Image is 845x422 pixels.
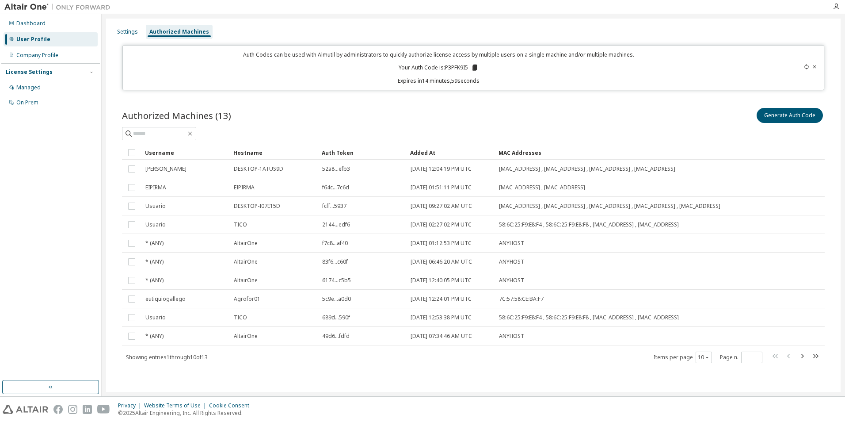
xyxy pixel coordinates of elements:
span: 689d...590f [322,314,350,321]
div: License Settings [6,69,53,76]
span: fcff...5937 [322,203,346,210]
span: ANYHOST [499,277,524,284]
div: Settings [117,28,138,35]
span: AltairOne [234,240,258,247]
span: [DATE] 02:27:02 PM UTC [411,221,472,228]
span: 52a8...efb3 [322,165,350,173]
div: On Prem [16,99,38,106]
p: Expires in 14 minutes, 59 seconds [128,77,750,84]
div: Auth Token [322,146,403,160]
span: Showing entries 1 through 10 of 13 [126,353,208,361]
span: AltairOne [234,277,258,284]
span: 49d6...fdfd [322,333,350,340]
span: Usuario [145,203,166,210]
span: TICO [234,221,247,228]
div: Privacy [118,402,144,409]
div: MAC Addresses [499,146,727,160]
span: Usuario [145,314,166,321]
img: linkedin.svg [83,405,92,414]
span: [MAC_ADDRESS] , [MAC_ADDRESS] , [MAC_ADDRESS] , [MAC_ADDRESS] , [MAC_ADDRESS] [499,203,720,210]
span: [DATE] 12:40:05 PM UTC [411,277,472,284]
span: ANYHOST [499,333,524,340]
div: Dashboard [16,20,46,27]
span: 5c9e...a0d0 [322,295,351,303]
span: EIPIRMA [145,184,166,191]
div: Authorized Machines [149,28,209,35]
span: EIPIRMA [234,184,255,191]
span: [MAC_ADDRESS] , [MAC_ADDRESS] [499,184,585,191]
div: User Profile [16,36,50,43]
span: [MAC_ADDRESS] , [MAC_ADDRESS] , [MAC_ADDRESS] , [MAC_ADDRESS] [499,165,675,173]
div: Managed [16,84,41,91]
span: Authorized Machines (13) [122,109,231,122]
span: DESKTOP-I07E15D [234,203,280,210]
span: [DATE] 12:53:38 PM UTC [411,314,472,321]
img: altair_logo.svg [3,405,48,414]
div: Company Profile [16,52,58,59]
span: 58:6C:25:F9:E8:F4 , 58:6C:25:F9:E8:F8 , [MAC_ADDRESS] , [MAC_ADDRESS] [499,314,679,321]
div: Website Terms of Use [144,402,209,409]
span: [DATE] 12:24:01 PM UTC [411,295,472,303]
span: 6174...c5b5 [322,277,351,284]
span: Agrofor01 [234,295,260,303]
p: Auth Codes can be used with Almutil by administrators to quickly authorize license access by mult... [128,51,750,58]
div: Cookie Consent [209,402,255,409]
span: 2144...edf6 [322,221,350,228]
span: [PERSON_NAME] [145,165,187,173]
button: 10 [698,354,710,361]
span: TICO [234,314,247,321]
span: ANYHOST [499,258,524,265]
span: * (ANY) [145,333,164,340]
img: instagram.svg [68,405,77,414]
span: * (ANY) [145,258,164,265]
span: eutiquiogallego [145,295,186,303]
span: DESKTOP-1ATUS9D [234,165,283,173]
div: Added At [410,146,491,160]
span: * (ANY) [145,277,164,284]
span: [DATE] 01:12:53 PM UTC [411,240,472,247]
span: f64c...7c6d [322,184,349,191]
p: © 2025 Altair Engineering, Inc. All Rights Reserved. [118,409,255,417]
span: 58:6C:25:F9:E8:F4 , 58:6C:25:F9:E8:F8 , [MAC_ADDRESS] , [MAC_ADDRESS] [499,221,679,228]
span: AltairOne [234,333,258,340]
span: Usuario [145,221,166,228]
span: 83f6...c60f [322,258,348,265]
button: Generate Auth Code [757,108,823,123]
span: [DATE] 09:27:02 AM UTC [411,203,472,210]
span: [DATE] 06:46:20 AM UTC [411,258,472,265]
img: youtube.svg [97,405,110,414]
span: * (ANY) [145,240,164,247]
div: Username [145,146,226,160]
p: Your Auth Code is: P3PFK9I5 [399,64,479,72]
div: Hostname [233,146,315,160]
span: AltairOne [234,258,258,265]
span: f7c8...af40 [322,240,348,247]
img: Altair One [4,3,115,12]
span: Page n. [720,352,762,363]
span: [DATE] 07:34:46 AM UTC [411,333,472,340]
img: facebook.svg [53,405,63,414]
span: Items per page [654,352,712,363]
span: 7C:57:58:CE:BA:F7 [499,295,544,303]
span: [DATE] 01:51:11 PM UTC [411,184,472,191]
span: ANYHOST [499,240,524,247]
span: [DATE] 12:04:19 PM UTC [411,165,472,173]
